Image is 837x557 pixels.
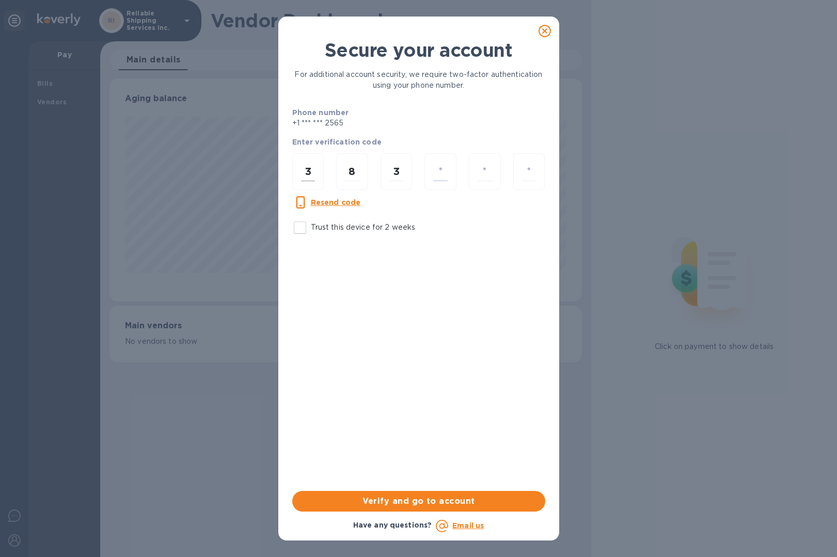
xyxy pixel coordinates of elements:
u: Resend code [311,198,361,206]
button: Verify and go to account [292,491,545,512]
b: Have any questions? [353,521,432,529]
a: Email us [452,521,484,530]
p: For additional account security, we require two-factor authentication using your phone number. [292,69,545,91]
p: Enter verification code [292,137,545,147]
p: Trust this device for 2 weeks [311,222,416,233]
b: Phone number [292,108,349,117]
span: Verify and go to account [301,495,537,507]
h1: Secure your account [292,39,545,61]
